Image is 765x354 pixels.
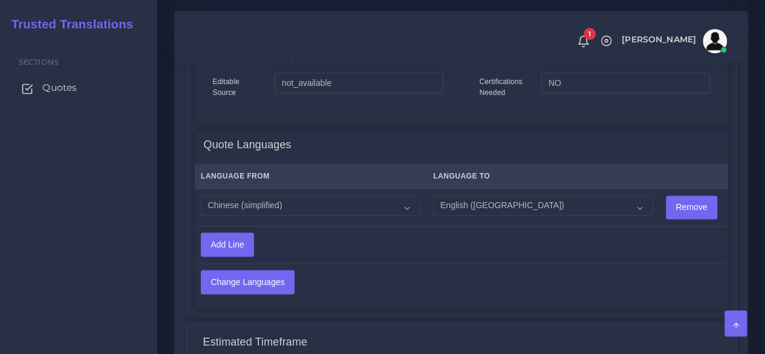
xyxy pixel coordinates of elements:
[573,34,594,48] a: 1
[703,29,727,53] img: avatar
[201,270,294,293] input: Change Languages
[622,35,696,44] span: [PERSON_NAME]
[480,76,524,98] label: Certifications Needed
[42,81,77,94] span: Quotes
[3,17,133,31] h2: Trusted Translations
[584,28,596,40] span: 1
[201,233,253,256] input: Add Line
[213,76,257,98] label: Editable Source
[203,336,308,349] h4: Estimated Timeframe
[204,139,291,152] h4: Quote Languages
[616,29,731,53] a: [PERSON_NAME]avatar
[3,15,133,34] a: Trusted Translations
[427,164,659,189] th: Language To
[9,75,148,100] a: Quotes
[195,164,427,189] th: Language From
[19,57,59,67] span: Sections
[666,196,717,219] input: Remove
